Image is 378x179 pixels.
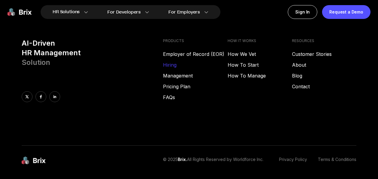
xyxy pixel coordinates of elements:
[163,38,227,43] h4: PRODUCTS
[228,72,292,79] a: How To Manage
[22,38,158,67] h3: AI-Driven HR Management
[288,5,317,19] a: Sign In
[292,50,356,58] a: Customer Stories
[292,83,356,90] a: Contact
[163,94,227,101] a: FAQs
[279,156,307,165] a: Privacy Policy
[107,9,141,15] span: For Developers
[322,5,370,19] a: Request a Demo
[168,9,200,15] span: For Employers
[292,38,356,43] h4: RESOURCES
[163,83,227,90] a: Pricing Plan
[163,72,227,79] a: Management
[292,61,356,68] a: About
[163,156,263,165] p: © 2025 All Rights Reserved by Worldforce Inc.
[163,61,227,68] a: Hiring
[228,61,292,68] a: How To Start
[318,156,356,165] a: Terms & Conditions
[228,38,292,43] h4: HOW IT WORKS
[22,156,46,165] img: brix
[178,157,187,162] span: Brix.
[228,50,292,58] a: How We Vet
[22,58,50,67] span: Solution
[292,72,356,79] a: Blog
[163,50,227,58] a: Employer of Record (EOR)
[53,7,80,17] span: HR Solutions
